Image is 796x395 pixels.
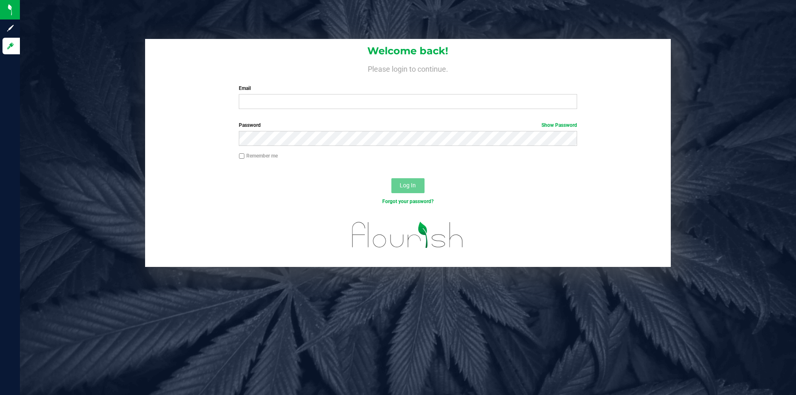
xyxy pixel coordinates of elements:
[6,42,15,50] inline-svg: Log in
[239,153,245,159] input: Remember me
[239,85,577,92] label: Email
[342,214,473,256] img: flourish_logo.svg
[391,178,425,193] button: Log In
[145,46,671,56] h1: Welcome back!
[239,152,278,160] label: Remember me
[541,122,577,128] a: Show Password
[239,122,261,128] span: Password
[6,24,15,32] inline-svg: Sign up
[145,63,671,73] h4: Please login to continue.
[400,182,416,189] span: Log In
[382,199,434,204] a: Forgot your password?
